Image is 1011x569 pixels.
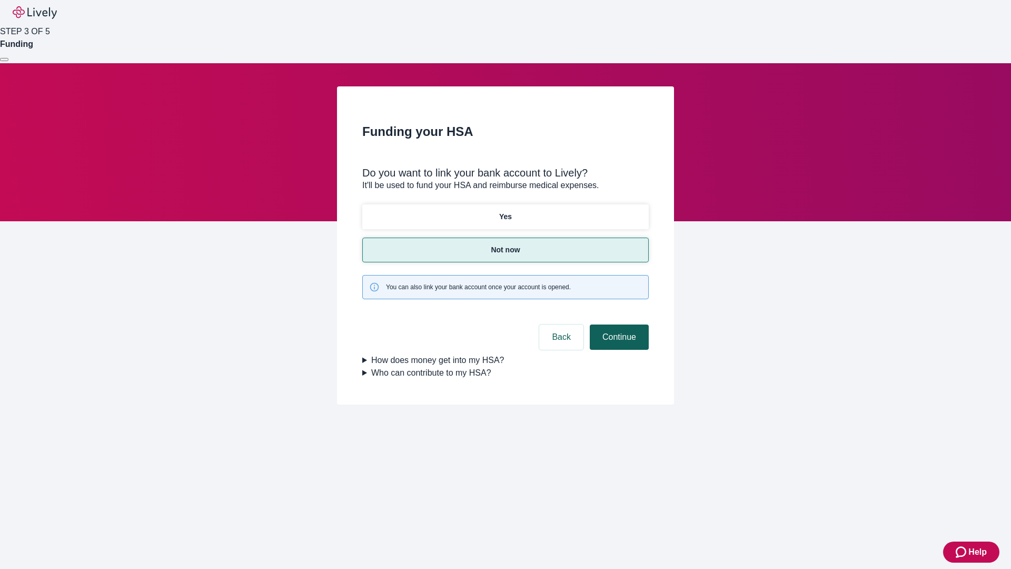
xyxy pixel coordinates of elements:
button: Zendesk support iconHelp [943,542,999,563]
button: Not now [362,238,649,262]
p: It'll be used to fund your HSA and reimburse medical expenses. [362,179,649,192]
button: Continue [590,325,649,350]
button: Yes [362,204,649,229]
img: Lively [13,6,57,19]
svg: Zendesk support icon [956,546,968,558]
div: Do you want to link your bank account to Lively? [362,166,649,179]
p: Not now [491,244,520,256]
span: Help [968,546,987,558]
span: You can also link your bank account once your account is opened. [386,282,571,292]
summary: Who can contribute to my HSA? [362,367,649,379]
p: Yes [499,211,512,222]
summary: How does money get into my HSA? [362,354,649,367]
button: Back [539,325,583,350]
h2: Funding your HSA [362,122,649,141]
